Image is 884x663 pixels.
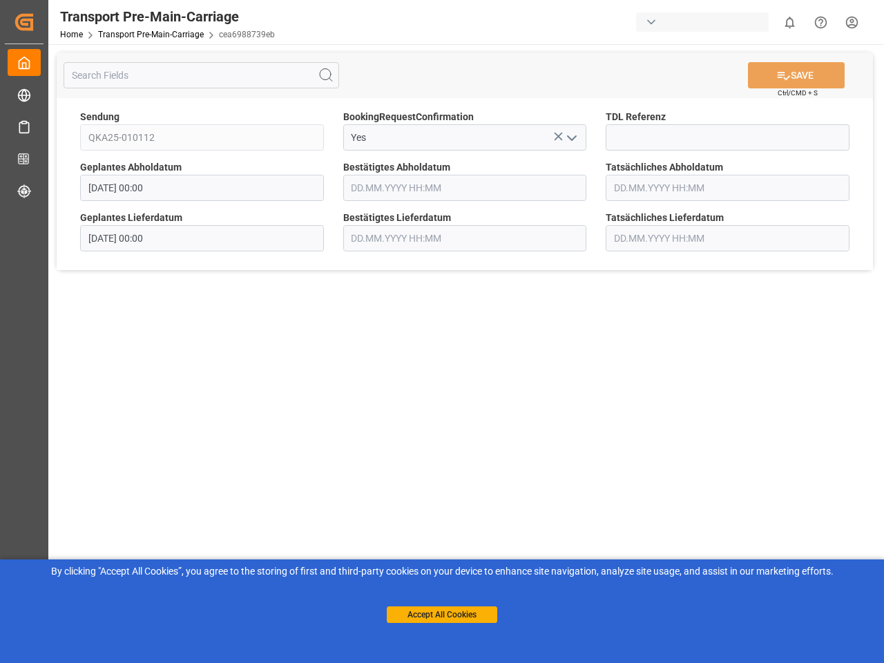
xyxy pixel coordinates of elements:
button: show 0 new notifications [774,7,805,38]
input: DD.MM.YYYY HH:MM [343,225,587,251]
span: Bestätigtes Abholdatum [343,160,450,175]
span: Tatsächliches Abholdatum [606,160,723,175]
a: Home [60,30,83,39]
button: Help Center [805,7,836,38]
input: DD.MM.YYYY HH:MM [606,175,849,201]
button: SAVE [748,62,845,88]
span: TDL Referenz [606,110,666,124]
button: open menu [561,127,582,148]
span: Geplantes Lieferdatum [80,211,182,225]
span: Sendung [80,110,119,124]
input: Search Fields [64,62,339,88]
span: Tatsächliches Lieferdatum [606,211,724,225]
span: BookingRequestConfirmation [343,110,474,124]
input: DD.MM.YYYY HH:MM [80,175,324,201]
button: Accept All Cookies [387,606,497,623]
span: Bestätigtes Lieferdatum [343,211,451,225]
input: DD.MM.YYYY HH:MM [343,175,587,201]
input: DD.MM.YYYY HH:MM [80,225,324,251]
span: Ctrl/CMD + S [778,88,818,98]
input: DD.MM.YYYY HH:MM [606,225,849,251]
a: Transport Pre-Main-Carriage [98,30,204,39]
div: Transport Pre-Main-Carriage [60,6,275,27]
div: By clicking "Accept All Cookies”, you agree to the storing of first and third-party cookies on yo... [10,564,874,579]
span: Geplantes Abholdatum [80,160,182,175]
